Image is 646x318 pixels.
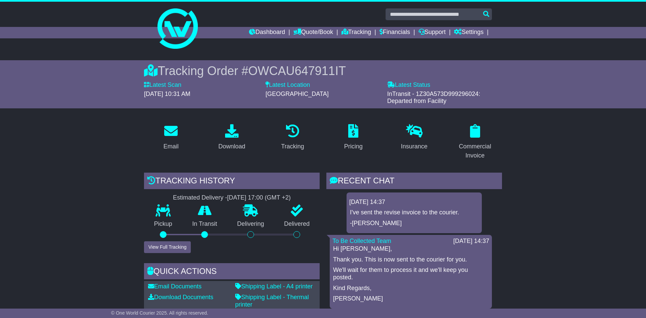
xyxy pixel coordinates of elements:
[164,142,179,151] div: Email
[401,142,427,151] div: Insurance
[182,220,227,228] p: In Transit
[454,27,483,38] a: Settings
[342,27,371,38] a: Tracking
[144,241,191,253] button: View Full Tracking
[333,256,489,263] p: Thank you. This is now sent to the courier for you.
[326,173,502,191] div: RECENT CHAT
[387,81,430,89] label: Latest Status
[333,285,489,292] p: Kind Regards,
[333,245,489,253] p: Hi [PERSON_NAME],
[265,81,310,89] label: Latest Location
[396,122,432,153] a: Insurance
[248,64,346,78] span: OWCAU647911IT
[249,27,285,38] a: Dashboard
[144,64,502,78] div: Tracking Order #
[333,295,489,303] p: [PERSON_NAME]
[235,294,309,308] a: Shipping Label - Thermal printer
[380,27,410,38] a: Financials
[333,267,489,281] p: We'll wait for them to process it and we'll keep you posted.
[144,220,182,228] p: Pickup
[148,283,202,290] a: Email Documents
[111,310,208,316] span: © One World Courier 2025. All rights reserved.
[227,220,274,228] p: Delivering
[218,142,245,151] div: Download
[277,122,309,153] a: Tracking
[349,199,479,206] div: [DATE] 14:37
[350,220,478,227] p: -[PERSON_NAME]
[281,142,304,151] div: Tracking
[159,122,183,153] a: Email
[274,220,320,228] p: Delivered
[148,294,213,301] a: Download Documents
[340,122,367,153] a: Pricing
[387,91,480,105] span: InTransit - 1Z30A573D999296024: Departed from Facility
[235,283,313,290] a: Shipping Label - A4 printer
[344,142,363,151] div: Pricing
[144,91,190,97] span: [DATE] 10:31 AM
[227,194,291,202] div: [DATE] 17:00 (GMT +2)
[332,238,391,244] a: To Be Collected Team
[214,122,250,153] a: Download
[293,27,333,38] a: Quote/Book
[144,263,320,281] div: Quick Actions
[144,173,320,191] div: Tracking history
[453,238,489,245] div: [DATE] 14:37
[350,209,478,216] p: I've sent the revise invoice to the courier.
[452,142,498,160] div: Commercial Invoice
[448,122,502,163] a: Commercial Invoice
[419,27,446,38] a: Support
[144,194,320,202] div: Estimated Delivery -
[144,81,181,89] label: Latest Scan
[265,91,328,97] span: [GEOGRAPHIC_DATA]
